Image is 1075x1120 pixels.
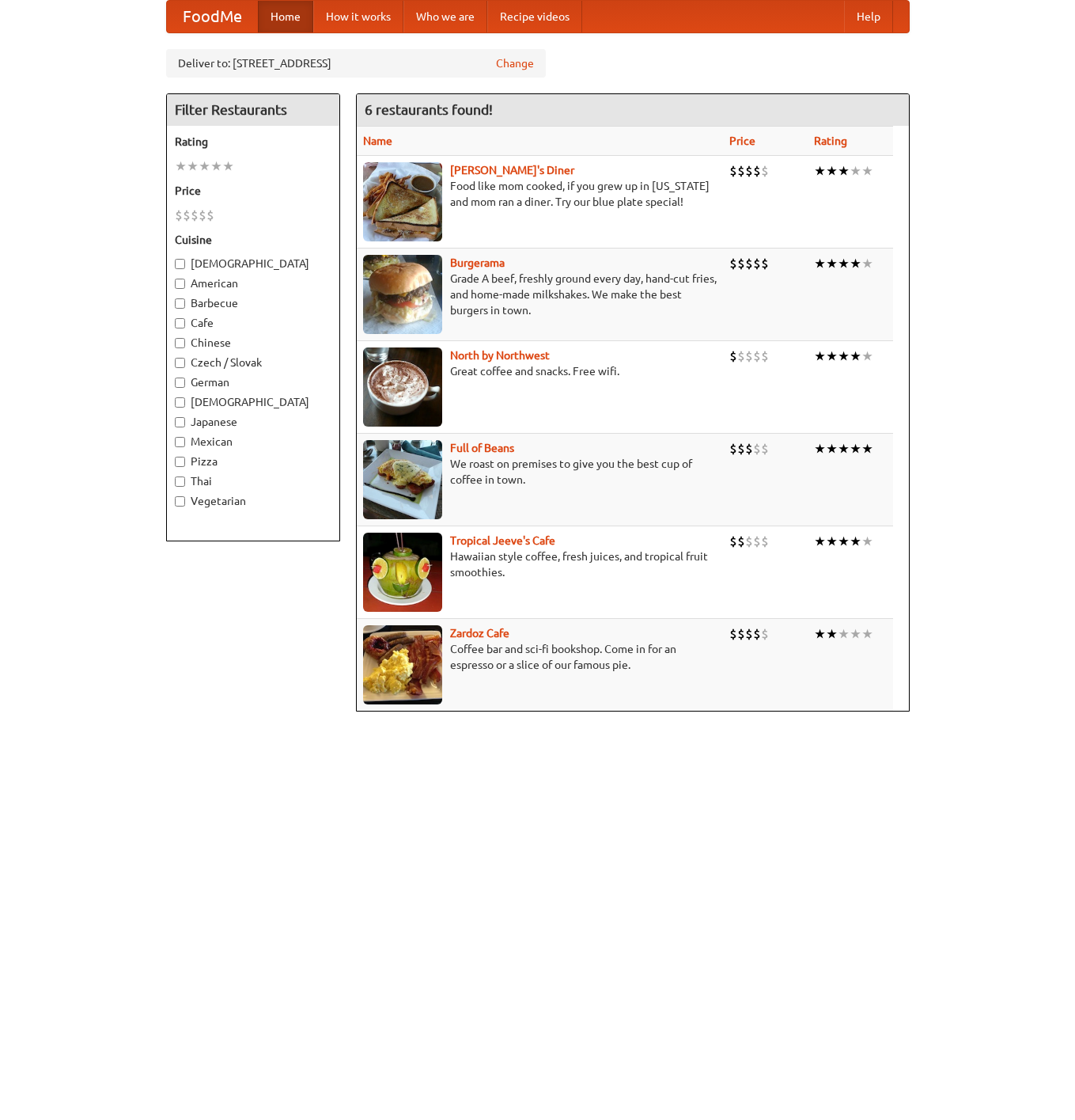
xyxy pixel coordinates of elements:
[850,533,861,550] li: ★
[191,207,199,224] li: $
[210,158,222,175] li: ★
[175,158,187,175] li: ★
[175,378,185,388] input: German
[365,102,493,117] ng-pluralize: 6 restaurants found!
[861,347,873,365] li: ★
[363,178,717,210] p: Food like mom cooked, if you grew up in [US_STATE] and mom ran a diner. Try our blue plate special!
[175,298,185,309] input: Barbecue
[175,232,331,248] h5: Cuisine
[363,440,442,519] img: beans.jpg
[838,625,850,643] li: ★
[838,347,850,365] li: ★
[745,255,753,272] li: $
[826,162,838,180] li: ★
[175,318,185,328] input: Cafe
[363,363,717,379] p: Great coffee and snacks. Free wifi.
[753,440,761,457] li: $
[175,434,331,450] label: Mexican
[450,442,514,454] a: Full of Beans
[850,440,861,457] li: ★
[729,255,737,272] li: $
[187,158,199,175] li: ★
[729,162,737,180] li: $
[175,473,331,489] label: Thai
[175,207,183,224] li: $
[745,533,753,550] li: $
[850,625,861,643] li: ★
[450,349,550,362] a: North by Northwest
[450,256,505,269] a: Burgerama
[745,162,753,180] li: $
[175,358,185,368] input: Czech / Slovak
[814,440,826,457] li: ★
[175,279,185,289] input: American
[206,207,214,224] li: $
[814,162,826,180] li: ★
[729,625,737,643] li: $
[175,493,331,509] label: Vegetarian
[199,207,206,224] li: $
[487,1,582,32] a: Recipe videos
[363,135,392,147] a: Name
[175,275,331,291] label: American
[753,625,761,643] li: $
[403,1,487,32] a: Who we are
[175,259,185,269] input: [DEMOGRAPHIC_DATA]
[814,347,826,365] li: ★
[363,162,442,241] img: sallys.jpg
[729,533,737,550] li: $
[166,49,546,78] div: Deliver to: [STREET_ADDRESS]
[737,440,745,457] li: $
[861,625,873,643] li: ★
[450,534,555,547] a: Tropical Jeeve's Cafe
[363,255,442,334] img: burgerama.jpg
[761,347,769,365] li: $
[838,533,850,550] li: ★
[838,162,850,180] li: ★
[363,549,717,580] p: Hawaiian style coffee, fresh juices, and tropical fruit smoothies.
[826,625,838,643] li: ★
[363,456,717,488] p: We roast on premises to give you the best cup of coffee in town.
[175,295,331,311] label: Barbecue
[175,183,331,199] h5: Price
[199,158,210,175] li: ★
[450,627,509,640] b: Zardoz Cafe
[753,533,761,550] li: $
[753,162,761,180] li: $
[745,625,753,643] li: $
[175,476,185,487] input: Thai
[450,164,574,177] a: [PERSON_NAME]'s Diner
[814,255,826,272] li: ★
[861,533,873,550] li: ★
[838,255,850,272] li: ★
[313,1,403,32] a: How it works
[175,437,185,447] input: Mexican
[175,374,331,390] label: German
[729,440,737,457] li: $
[826,255,838,272] li: ★
[826,440,838,457] li: ★
[175,335,331,351] label: Chinese
[850,162,861,180] li: ★
[761,440,769,457] li: $
[737,533,745,550] li: $
[826,533,838,550] li: ★
[363,533,442,612] img: jeeves.jpg
[761,625,769,643] li: $
[761,162,769,180] li: $
[844,1,893,32] a: Help
[753,347,761,365] li: $
[167,1,258,32] a: FoodMe
[363,347,442,427] img: north.jpg
[737,162,745,180] li: $
[175,256,331,271] label: [DEMOGRAPHIC_DATA]
[222,158,234,175] li: ★
[175,338,185,348] input: Chinese
[850,255,861,272] li: ★
[167,94,339,126] h4: Filter Restaurants
[745,347,753,365] li: $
